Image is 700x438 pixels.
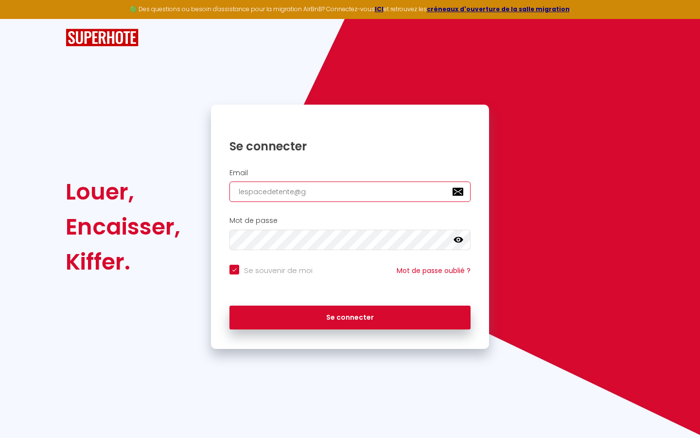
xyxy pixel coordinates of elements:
[229,306,471,330] button: Se connecter
[397,266,471,275] a: Mot de passe oublié ?
[66,209,180,244] div: Encaisser,
[229,139,471,154] h1: Se connecter
[229,182,471,202] input: Ton Email
[66,29,139,47] img: SuperHote logo
[229,169,471,177] h2: Email
[229,217,471,225] h2: Mot de passe
[375,5,384,13] a: ICI
[427,5,570,13] a: créneaux d'ouverture de la salle migration
[8,4,37,33] button: Ouvrir le widget de chat LiveChat
[66,174,180,209] div: Louer,
[66,244,180,279] div: Kiffer.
